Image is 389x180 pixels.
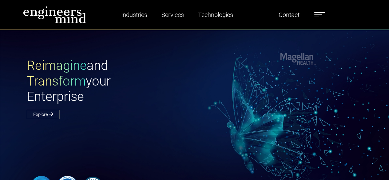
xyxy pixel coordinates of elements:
span: Reimagine [27,58,87,73]
a: Services [159,8,186,22]
img: logo [23,6,86,23]
a: Contact [276,8,302,22]
span: Transform [27,74,86,89]
a: Technologies [196,8,236,22]
a: Explore [27,110,60,119]
a: Industries [119,8,150,22]
h1: and your Enterprise [27,58,195,104]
